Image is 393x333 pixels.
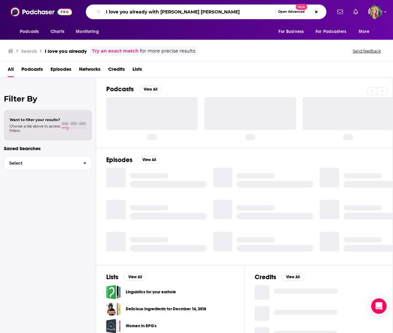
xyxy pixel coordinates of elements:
[79,64,100,77] a: Networks
[368,5,382,19] img: User Profile
[108,64,125,77] a: Credits
[76,27,99,36] span: Monitoring
[132,64,142,77] a: Lists
[126,322,156,329] a: Women In RPG's
[316,27,346,36] span: For Podcasters
[126,288,176,296] a: Linguistics for your earhole
[351,6,361,17] a: Show notifications dropdown
[138,156,161,164] button: View All
[106,85,162,93] a: PodcastsView All
[45,48,87,54] h3: I love you already
[15,26,47,38] button: open menu
[351,48,383,54] button: Send feedback
[71,26,107,38] button: open menu
[124,273,147,281] button: View All
[126,305,206,313] a: Delicious Ingredients for Decmber 14, 2018
[103,7,275,17] input: Search podcasts, credits, & more...
[21,64,43,77] a: Podcasts
[368,5,382,19] span: Logged in as lisa.beech
[4,161,78,165] span: Select
[8,64,14,77] a: All
[255,273,304,281] a: CreditsView All
[46,26,68,38] a: Charts
[354,26,378,38] button: open menu
[106,285,121,299] a: Linguistics for your earhole
[4,94,92,103] h2: Filter By
[106,85,134,93] h2: Podcasts
[21,48,37,54] h3: Search
[10,124,60,133] span: Choose a tab above to access filters.
[278,10,305,13] span: Open Advanced
[139,85,162,93] button: View All
[106,156,132,164] h2: Episodes
[4,156,92,170] button: Select
[51,27,64,36] span: Charts
[86,4,326,19] div: Search podcasts, credits, & more...
[92,47,139,55] a: Try an exact match
[311,26,356,38] button: open menu
[140,47,195,55] span: for more precise results
[275,8,308,16] button: Open AdvancedNew
[281,273,304,281] button: View All
[274,26,312,38] button: open menu
[359,27,370,36] span: More
[4,145,92,151] p: Saved Searches
[106,273,147,281] a: ListsView All
[51,64,71,77] a: Episodes
[255,273,276,281] h2: Credits
[106,273,118,281] h2: Lists
[371,298,387,314] div: Open Intercom Messenger
[335,6,346,17] a: Show notifications dropdown
[20,27,39,36] span: Podcasts
[11,6,72,18] img: Podchaser - Follow, Share and Rate Podcasts
[296,4,307,10] span: New
[10,118,60,122] span: Want to filter your results?
[368,5,382,19] button: Show profile menu
[278,27,304,36] span: For Business
[106,302,121,316] a: Delicious Ingredients for Decmber 14, 2018
[106,156,161,164] a: EpisodesView All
